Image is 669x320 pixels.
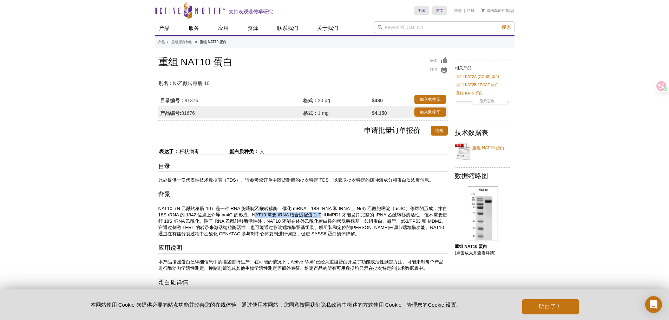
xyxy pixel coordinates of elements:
[160,110,195,116] font: 81676
[229,9,273,14] font: 支持表观遗传学研究
[430,67,437,71] font: 打印
[499,24,513,31] button: 搜索
[468,186,498,241] img: Recombinant NAT10 protein
[501,24,511,30] font: 搜索
[430,57,448,65] a: 反馈
[158,259,444,271] font: 本产品按照蛋白质详细信息中的描述进行生产。在可能的情况下，Active Motif 已经为重组蛋白开发了功能或活性测定方法。可能未对每个产品进行酶动力学活性测定、抑制剂筛选或其他生物学活性测定等...
[171,40,192,44] font: 重组蛋白和酶
[155,21,174,35] a: 产品
[456,74,499,79] font: 重组 KAT2A (GCN5) 蛋白
[303,98,330,103] font: 20 µg
[158,39,165,45] a: 产品
[479,99,495,103] font: 显示更多
[277,25,298,31] font: 联系我们
[158,163,170,170] font: 目录
[321,302,342,308] a: 隐私政策
[428,302,456,308] button: Cookie 设置
[454,8,462,13] a: 登录
[455,250,496,255] font: (点击放大并查看详情)
[430,59,437,63] font: 反馈
[522,299,578,314] button: 明白了！
[158,80,173,86] strong: 别名：
[539,303,562,309] font: 明白了！
[160,98,198,103] font: 81376
[372,110,387,116] strong: $4,150
[179,149,199,154] font: 杆状病毒
[420,110,441,115] font: 加入购物车
[455,141,511,162] a: 重组 NAT10 蛋白
[456,81,499,88] a: 重组 KAT2B / PCAF 蛋白
[303,110,318,116] strong: 格式：
[456,73,499,80] a: 重组 KAT2A (GCN5) 蛋白
[243,21,262,35] a: 资源
[455,65,472,70] font: 相关产品
[158,40,165,44] font: 产品
[472,145,504,150] font: 重组 NAT10 蛋白
[195,40,197,44] li: »
[456,98,510,106] a: 显示更多
[456,90,483,96] a: 重组 KAT5 蛋白
[455,172,488,179] font: 数据缩略图
[467,8,474,13] a: 注册
[414,95,446,104] a: 加入购物车
[436,8,444,13] font: 英文
[481,8,514,13] font: (0件商品)
[273,21,302,35] a: 联系我们
[171,39,192,45] a: 重组蛋白和酶
[158,80,210,86] font: N-乙酰转移酶 10
[158,191,170,198] font: 背景
[214,21,233,35] a: 应用
[456,83,499,87] font: 重组 KAT2B / PCAF 蛋白
[91,302,462,308] font: 本网站使用 Cookie 来提供必要的站点功能并改善您的在线体验。通过使用本网站，您同意按照我们 中概述的方式使用 Cookie。管理您的 。
[431,126,448,136] a: 询价
[189,25,199,31] font: 服务
[313,21,342,35] a: 关于我们
[158,57,233,67] font: 重组 NAT10 蛋白
[464,6,465,15] li: |
[456,91,483,95] font: 重组 KAT5 蛋白
[455,129,488,136] font: 技术数据表
[303,97,318,104] strong: 格式：
[200,40,227,44] font: 重组 NAT10 蛋白
[374,21,514,33] input: Keyword, Cat. No.
[481,8,485,12] img: Your Cart
[364,126,420,134] font: 申请批量订单报价
[158,279,188,286] font: 蛋白质详情
[303,110,329,116] font: 1 mg
[430,66,448,74] a: 打印
[481,8,498,13] a: 购物车
[167,40,169,44] li: »
[158,206,447,236] font: NAT10（N-乙酰转移酶 10）是一种 RNA 胞嘧啶乙酰转移酶，催化 mRNA、18S rRNA 和 tRNA 上 N(4)-乙酰胞嘧啶（ac4C）修饰的形成，并在 18S rRNA 的 1...
[317,25,338,31] font: 关于我们
[414,107,446,117] a: 加入购物车
[160,110,182,116] strong: 产品编号:
[158,244,182,251] font: 应用说明
[159,149,179,154] font: 表达于：
[248,25,258,31] font: 资源
[372,97,383,104] strong: $480
[218,25,229,31] font: 应用
[158,177,434,183] font: 此处提供一份代表性技术数据表（TDS）。请参考您订单中随货附赠的批次特定 TDS，以获取批次特定的缓冲液成分和蛋白质浓度信息。
[645,296,662,313] div: Open Intercom Messenger
[420,97,441,102] font: 加入购物车
[260,149,264,154] font: 人
[418,8,425,13] font: 美国
[435,128,444,133] font: 询价
[455,244,487,249] font: 重组 NAT10 蛋白
[229,149,259,154] font: 蛋白质种类：
[160,97,185,104] strong: 目录编号：
[159,25,170,31] font: 产品
[184,21,203,35] a: 服务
